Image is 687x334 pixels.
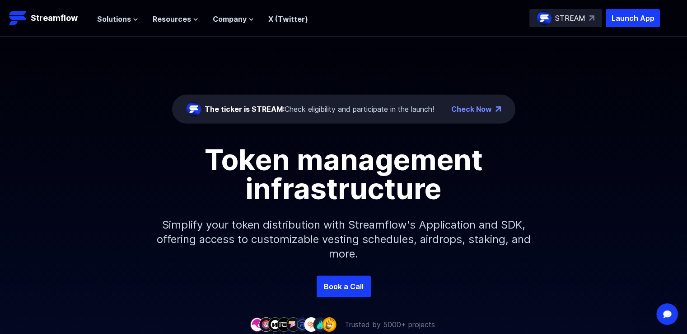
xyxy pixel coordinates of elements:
[606,9,660,27] button: Launch App
[97,14,138,24] button: Solutions
[268,317,282,331] img: company-3
[213,14,247,24] span: Company
[153,14,191,24] span: Resources
[187,102,201,116] img: streamflow-logo-circle.png
[9,9,27,27] img: Streamflow Logo
[153,14,198,24] button: Resources
[555,13,585,24] p: STREAM
[205,104,434,115] div: Check eligibility and participate in the launch!
[268,14,308,24] a: X (Twitter)
[97,14,131,24] span: Solutions
[9,9,88,27] a: Streamflow
[31,12,78,24] p: Streamflow
[345,319,435,330] p: Trusted by 5000+ projects
[205,105,285,114] span: The ticker is STREAM:
[295,317,309,331] img: company-6
[656,303,678,325] iframe: Intercom live chat
[495,106,501,112] img: top-right-arrow.png
[277,317,291,331] img: company-4
[529,9,602,27] a: STREAM
[150,203,538,276] p: Simplify your token distribution with Streamflow's Application and SDK, offering access to custom...
[213,14,254,24] button: Company
[317,276,371,297] a: Book a Call
[250,317,264,331] img: company-1
[451,104,492,115] a: Check Now
[589,15,594,21] img: top-right-arrow.svg
[322,317,336,331] img: company-9
[313,317,327,331] img: company-8
[259,317,273,331] img: company-2
[286,317,300,331] img: company-5
[537,11,551,25] img: streamflow-logo-circle.png
[304,317,318,331] img: company-7
[140,145,547,203] h1: Token management infrastructure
